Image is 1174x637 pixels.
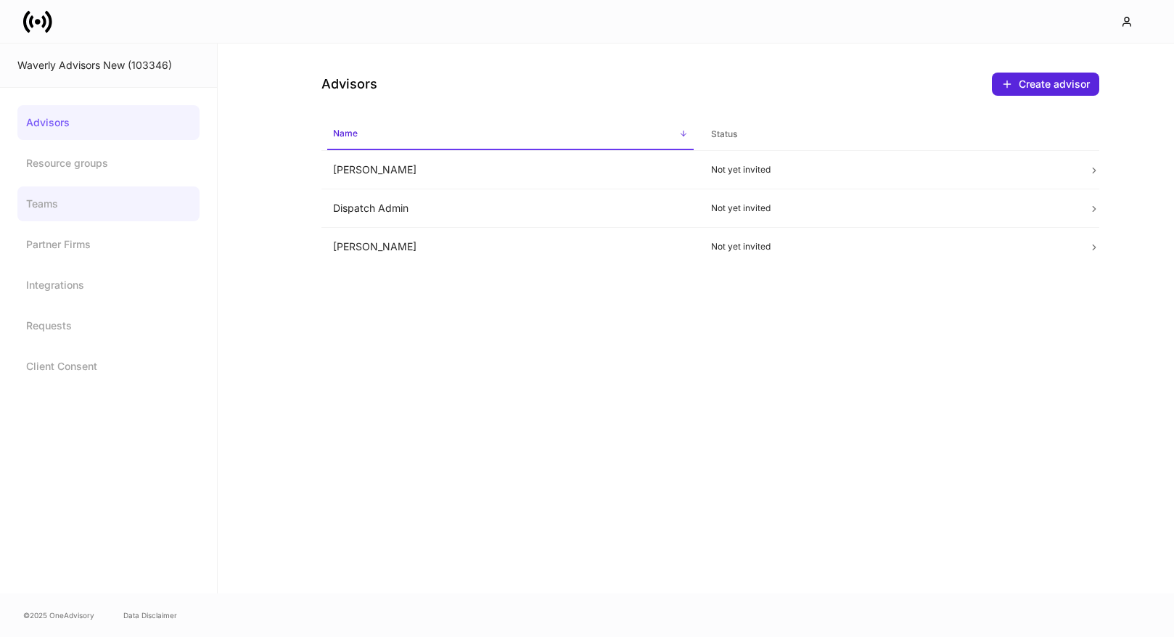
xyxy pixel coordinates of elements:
[333,126,358,140] h6: Name
[992,73,1099,96] button: Create advisor
[711,241,1066,252] p: Not yet invited
[17,227,200,262] a: Partner Firms
[711,127,737,141] h6: Status
[327,119,694,150] span: Name
[321,189,699,228] td: Dispatch Admin
[17,58,200,73] div: Waverly Advisors New (103346)
[1019,77,1090,91] div: Create advisor
[123,609,177,621] a: Data Disclaimer
[17,105,200,140] a: Advisors
[705,120,1072,149] span: Status
[17,186,200,221] a: Teams
[321,75,377,93] h4: Advisors
[17,268,200,303] a: Integrations
[711,202,1066,214] p: Not yet invited
[321,151,699,189] td: [PERSON_NAME]
[17,146,200,181] a: Resource groups
[321,228,699,266] td: [PERSON_NAME]
[17,349,200,384] a: Client Consent
[17,308,200,343] a: Requests
[23,609,94,621] span: © 2025 OneAdvisory
[711,164,1066,176] p: Not yet invited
